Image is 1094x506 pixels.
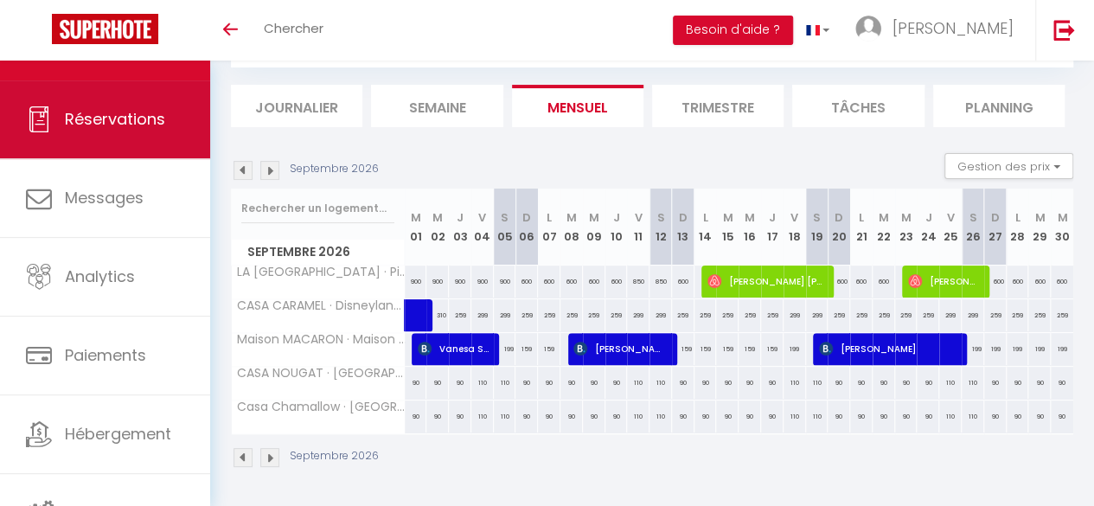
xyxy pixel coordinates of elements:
div: 259 [605,299,628,331]
div: 110 [471,400,494,432]
div: 600 [538,266,560,298]
th: 28 [1007,189,1029,266]
div: 600 [850,266,873,298]
abbr: M [879,209,889,226]
div: 90 [828,400,850,432]
abbr: V [947,209,955,226]
div: 90 [716,367,739,399]
li: Mensuel [512,85,643,127]
th: 04 [471,189,494,266]
div: 259 [917,299,939,331]
span: [PERSON_NAME] [892,17,1014,39]
div: 110 [806,400,828,432]
div: 259 [828,299,850,331]
div: 110 [939,400,962,432]
div: 600 [605,266,628,298]
abbr: M [1057,209,1067,226]
div: 159 [538,333,560,365]
div: 90 [873,367,895,399]
li: Planning [933,85,1065,127]
th: 18 [784,189,806,266]
div: 199 [984,333,1007,365]
div: 90 [605,367,628,399]
th: 30 [1051,189,1073,266]
div: 90 [583,400,605,432]
abbr: V [635,209,643,226]
span: [PERSON_NAME] [908,265,980,298]
div: 850 [649,266,672,298]
div: 299 [627,299,649,331]
input: Rechercher un logement... [241,193,394,224]
span: [PERSON_NAME] [PERSON_NAME] [707,265,822,298]
abbr: J [612,209,619,226]
abbr: D [522,209,531,226]
div: 90 [1028,400,1051,432]
div: 199 [1051,333,1073,365]
div: 90 [560,400,583,432]
abbr: M [722,209,733,226]
div: 90 [828,367,850,399]
th: 23 [895,189,918,266]
div: 110 [806,367,828,399]
div: 110 [649,400,672,432]
abbr: M [566,209,577,226]
span: LA [GEOGRAPHIC_DATA] · Piscine Intérieure, 15' Disneyland [234,266,407,279]
span: Vanesa Sacramento [418,332,489,365]
div: 259 [583,299,605,331]
div: 90 [1007,367,1029,399]
div: 159 [694,333,717,365]
div: 299 [962,299,984,331]
abbr: M [1034,209,1045,226]
span: Paiements [65,344,146,366]
div: 259 [1028,299,1051,331]
div: 90 [984,400,1007,432]
div: 259 [1007,299,1029,331]
div: 900 [449,266,471,298]
div: 90 [538,367,560,399]
div: 259 [1051,299,1073,331]
div: 90 [1051,367,1073,399]
div: 90 [560,367,583,399]
li: Journalier [231,85,362,127]
div: 259 [694,299,717,331]
div: 159 [672,333,694,365]
div: 110 [962,400,984,432]
div: 299 [806,299,828,331]
div: 259 [515,299,538,331]
abbr: D [991,209,1000,226]
div: 90 [739,400,761,432]
abbr: L [859,209,864,226]
div: 600 [828,266,850,298]
div: 299 [471,299,494,331]
div: 90 [1007,400,1029,432]
div: 600 [1028,266,1051,298]
th: 01 [405,189,427,266]
th: 15 [716,189,739,266]
div: 900 [426,266,449,298]
div: 259 [449,299,471,331]
div: 900 [405,266,427,298]
div: 600 [560,266,583,298]
div: 159 [739,333,761,365]
th: 16 [739,189,761,266]
div: 110 [627,367,649,399]
div: 199 [1028,333,1051,365]
abbr: L [703,209,708,226]
span: Casa Chamallow · [GEOGRAPHIC_DATA] - [GEOGRAPHIC_DATA]-ville [234,400,407,413]
div: 259 [716,299,739,331]
th: 22 [873,189,895,266]
div: 90 [917,367,939,399]
div: 299 [649,299,672,331]
th: 24 [917,189,939,266]
span: [PERSON_NAME] [819,332,956,365]
div: 90 [1051,400,1073,432]
abbr: M [432,209,443,226]
div: 90 [984,367,1007,399]
div: 110 [494,400,516,432]
div: 110 [784,367,806,399]
abbr: M [745,209,755,226]
span: Réservations [65,108,165,130]
abbr: L [547,209,552,226]
div: 159 [761,333,784,365]
abbr: V [478,209,486,226]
